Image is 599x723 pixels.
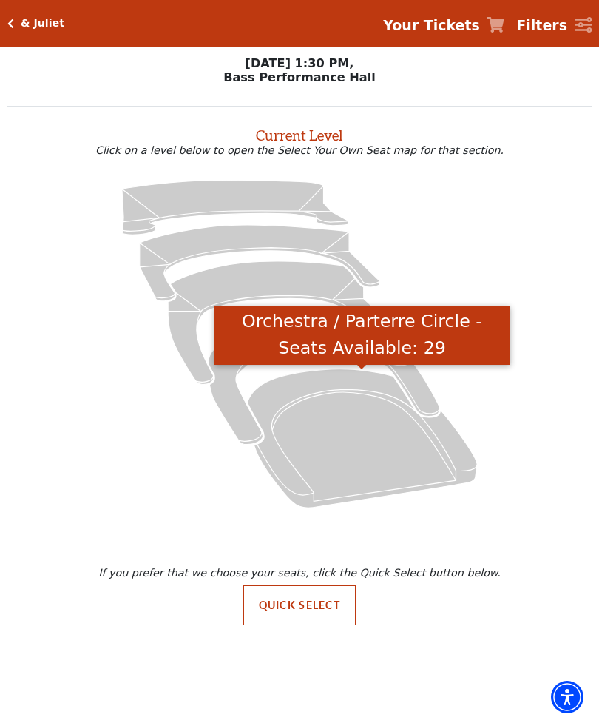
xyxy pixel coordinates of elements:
div: Orchestra / Parterre Circle - Seats Available: 29 [214,306,510,366]
strong: Your Tickets [383,17,480,33]
button: Quick Select [243,585,356,625]
a: Your Tickets [383,15,504,36]
path: Upper Gallery - Seats Available: 295 [122,180,349,235]
p: [DATE] 1:30 PM, Bass Performance Hall [7,56,592,84]
path: Lower Gallery - Seats Available: 55 [140,225,379,301]
a: Click here to go back to filters [7,19,14,29]
h5: & Juliet [21,17,64,30]
p: Click on a level below to open the Select Your Own Seat map for that section. [7,144,592,156]
a: Filters [516,15,592,36]
div: Accessibility Menu [551,681,583,713]
path: Orchestra / Parterre Circle - Seats Available: 29 [247,369,477,507]
p: If you prefer that we choose your seats, click the Quick Select button below. [10,567,589,579]
strong: Filters [516,17,567,33]
h2: Current Level [7,121,592,144]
